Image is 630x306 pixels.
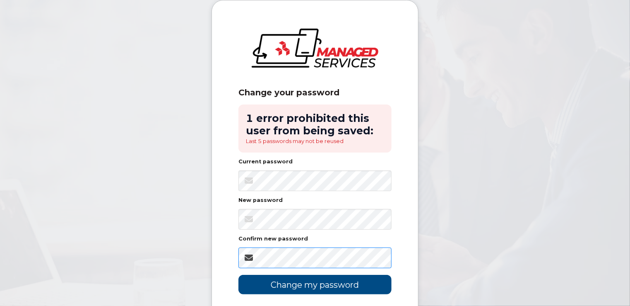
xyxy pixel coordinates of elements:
h2: 1 error prohibited this user from being saved: [246,112,384,137]
li: Last 5 passwords may not be reused [246,137,384,145]
img: logo-large.png [252,29,378,68]
div: Change your password [238,87,392,98]
input: Change my password [238,275,392,294]
label: Current password [238,159,293,165]
label: New password [238,198,283,203]
label: Confirm new password [238,236,308,242]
